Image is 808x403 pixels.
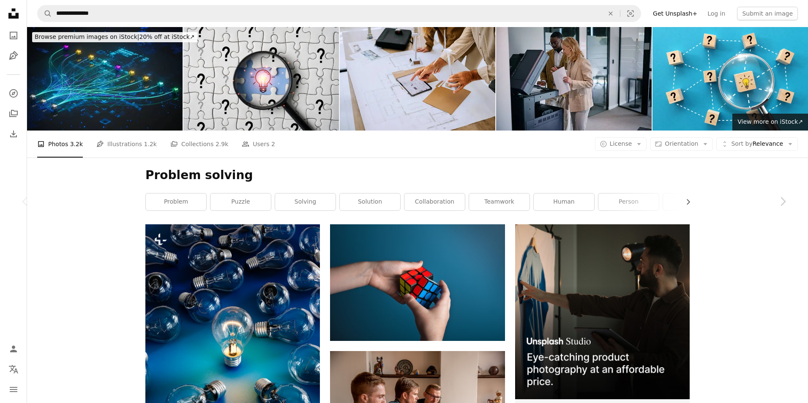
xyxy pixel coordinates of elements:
[35,33,139,40] span: Browse premium images on iStock |
[183,27,339,131] img: Glowing light bulb inside magnifier glass among question mark on jigsaw puzzle for focus and conc...
[146,193,206,210] a: problem
[5,125,22,142] a: Download History
[652,27,808,131] img: Creative idea or problem solving concept, magnifying glass and light bulb icons on wooden blocks ...
[598,193,659,210] a: person
[702,7,730,20] a: Log in
[5,85,22,102] a: Explore
[242,131,275,158] a: Users 2
[737,7,798,20] button: Submit an image
[620,5,641,22] button: Visual search
[275,193,336,210] a: solving
[534,193,594,210] a: human
[496,27,652,131] img: Business colleagues using a modern photocopier in the office
[757,161,808,242] a: Next
[648,7,702,20] a: Get Unsplash+
[731,140,752,147] span: Sort by
[37,5,641,22] form: Find visuals sitewide
[610,140,632,147] span: License
[737,118,803,125] span: View more on iStock ↗
[170,131,228,158] a: Collections 2.9k
[663,193,723,210] a: thinking
[515,224,690,399] img: file-1715714098234-25b8b4e9d8faimage
[5,340,22,357] a: Log in / Sign up
[5,361,22,378] button: Language
[5,105,22,122] a: Collections
[35,33,195,40] span: 20% off at iStock ↗
[145,351,320,359] a: a group of light bulbs sitting on top of a blue table
[650,137,713,151] button: Orientation
[216,139,228,149] span: 2.9k
[665,140,698,147] span: Orientation
[27,27,202,47] a: Browse premium images on iStock|20% off at iStock↗
[340,193,400,210] a: solution
[680,193,690,210] button: scroll list to the right
[27,27,183,131] img: Neural Network Nodes Deep Learning Artificial Intelligence Machine Learning Model
[144,139,157,149] span: 1.2k
[271,139,275,149] span: 2
[330,278,505,286] a: person playing magic cube
[5,381,22,398] button: Menu
[330,224,505,340] img: person playing magic cube
[38,5,52,22] button: Search Unsplash
[732,114,808,131] a: View more on iStock↗
[96,131,157,158] a: Illustrations 1.2k
[5,47,22,64] a: Illustrations
[210,193,271,210] a: puzzle
[145,168,690,183] h1: Problem solving
[716,137,798,151] button: Sort byRelevance
[5,27,22,44] a: Photos
[595,137,647,151] button: License
[404,193,465,210] a: collaboration
[731,140,783,148] span: Relevance
[601,5,620,22] button: Clear
[340,27,495,131] img: Colleagues working together on wind energy model at office
[469,193,530,210] a: teamwork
